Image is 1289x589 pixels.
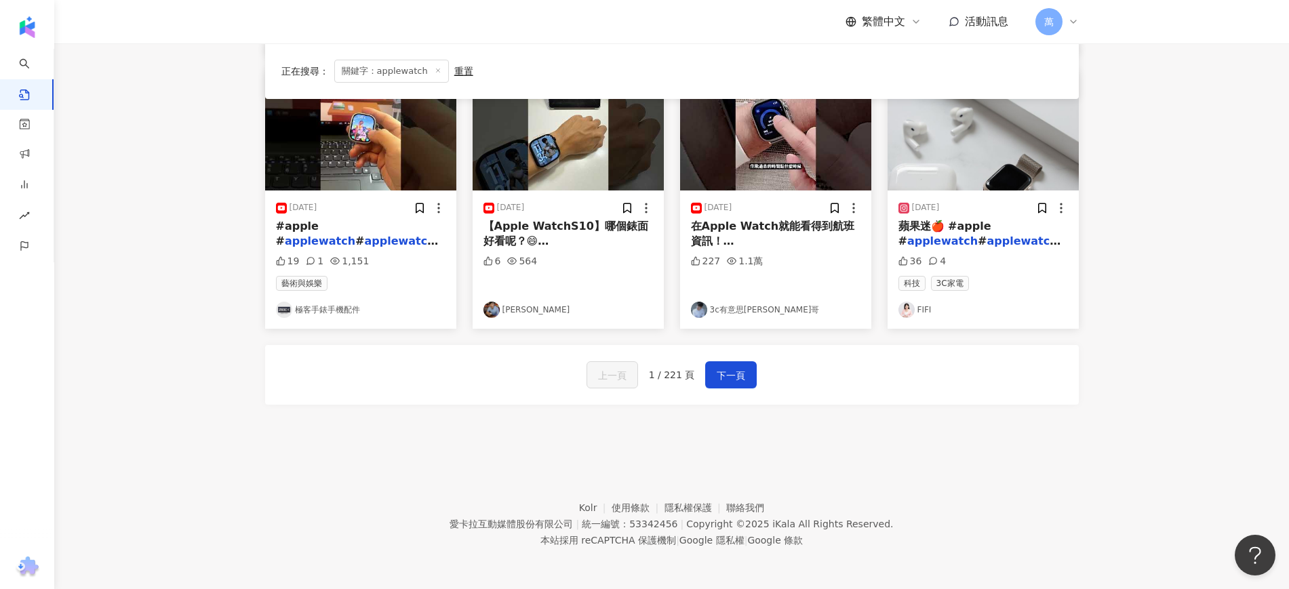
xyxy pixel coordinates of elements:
[888,70,1079,190] img: post-image
[907,235,978,247] mark: applewatch
[483,302,653,318] a: KOL Avatar[PERSON_NAME]
[898,276,926,291] span: 科技
[330,255,369,268] div: 1,151
[334,60,449,83] span: 關鍵字：applewatch
[898,302,1068,318] a: KOL AvatarFIFI
[507,255,537,268] div: 564
[691,255,721,268] div: 227
[306,255,323,268] div: 1
[364,235,438,247] mark: applewatch
[898,302,915,318] img: KOL Avatar
[1235,535,1275,575] iframe: Help Scout Beacon - Open
[587,361,638,388] button: 上一頁
[483,302,500,318] img: KOL Avatar
[612,502,665,513] a: 使用條款
[987,235,1060,247] mark: applewatch
[19,202,30,232] span: rise
[579,502,612,513] a: Kolr
[285,235,355,247] mark: applewatch
[576,519,579,529] span: |
[912,202,940,214] div: [DATE]
[454,66,473,77] div: 重置
[290,202,317,214] div: [DATE]
[680,70,871,190] img: post-image
[705,202,732,214] div: [DATE]
[281,66,329,77] span: 正在搜尋 ：
[772,519,795,529] a: iKala
[686,519,893,529] div: Copyright © 2025 All Rights Reserved.
[978,235,987,247] span: #
[691,302,707,318] img: KOL Avatar
[705,361,757,388] button: 下一頁
[1044,14,1054,29] span: 萬
[483,255,501,268] div: 6
[265,70,456,190] img: post-image
[717,367,745,384] span: 下一頁
[931,276,969,291] span: 3C家電
[276,276,328,291] span: 藝術與娛樂
[19,49,46,102] a: search
[691,220,855,263] span: 在Apple Watch就能看得到航班資訊！#
[276,302,292,318] img: KOL Avatar
[14,556,41,578] img: chrome extension
[355,235,364,247] span: #
[483,220,648,263] span: 【Apple WatchS10】哪個錶面好看呢？😄#
[276,255,300,268] div: 19
[649,369,695,380] span: 1 / 221 頁
[16,16,38,38] img: logo icon
[582,519,677,529] div: 統一編號：53342456
[450,519,573,529] div: 愛卡拉互動媒體股份有限公司
[965,15,1008,28] span: 活動訊息
[691,302,860,318] a: KOL Avatar3c有意思[PERSON_NAME]哥
[928,255,946,268] div: 4
[680,519,683,529] span: |
[676,535,679,546] span: |
[898,220,991,247] span: 蘋果迷🍎 #apple #
[540,532,803,548] span: 本站採用 reCAPTCHA 保護機制
[276,302,445,318] a: KOL Avatar極客手錶手機配件
[473,70,664,190] img: post-image
[665,502,727,513] a: 隱私權保護
[727,255,763,268] div: 1.1萬
[497,202,525,214] div: [DATE]
[276,220,319,247] span: #apple #
[862,14,905,29] span: 繁體中文
[679,535,745,546] a: Google 隱私權
[898,255,922,268] div: 36
[726,502,764,513] a: 聯絡我們
[747,535,803,546] a: Google 條款
[745,535,748,546] span: |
